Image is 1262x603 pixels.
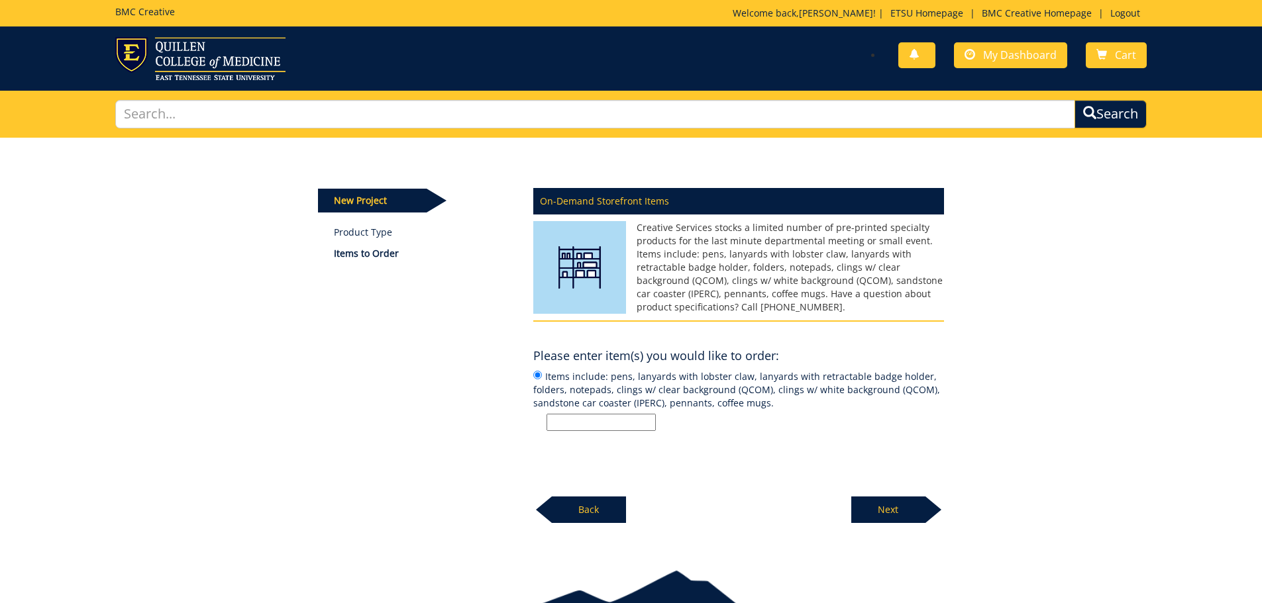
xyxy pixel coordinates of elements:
p: New Project [318,189,427,212]
label: Items include: pens, lanyards with lobster claw, lanyards with retractable badge holder, folders,... [533,369,944,431]
p: Back [552,496,626,523]
a: My Dashboard [954,42,1067,68]
a: Product Type [334,226,513,239]
a: BMC Creative Homepage [975,7,1098,19]
p: Creative Services stocks a limited number of pre-printed specialty products for the last minute d... [533,221,944,314]
a: Logout [1104,7,1147,19]
img: ETSU logo [115,37,286,80]
p: Welcome back, ! | | | [733,7,1147,20]
p: Items to Order [334,247,513,260]
a: ETSU Homepage [884,7,970,19]
h4: Please enter item(s) you would like to order: [533,349,779,363]
span: Cart [1115,48,1136,62]
p: Next [851,496,925,523]
p: On-Demand Storefront Items [533,188,944,214]
input: Search... [115,100,1076,128]
span: My Dashboard [983,48,1057,62]
a: [PERSON_NAME] [799,7,873,19]
input: Items include: pens, lanyards with lobster claw, lanyards with retractable badge holder, folders,... [547,414,656,431]
input: Items include: pens, lanyards with lobster claw, lanyards with retractable badge holder, folders,... [533,371,542,379]
h5: BMC Creative [115,7,175,17]
button: Search [1075,100,1147,128]
a: Cart [1086,42,1147,68]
